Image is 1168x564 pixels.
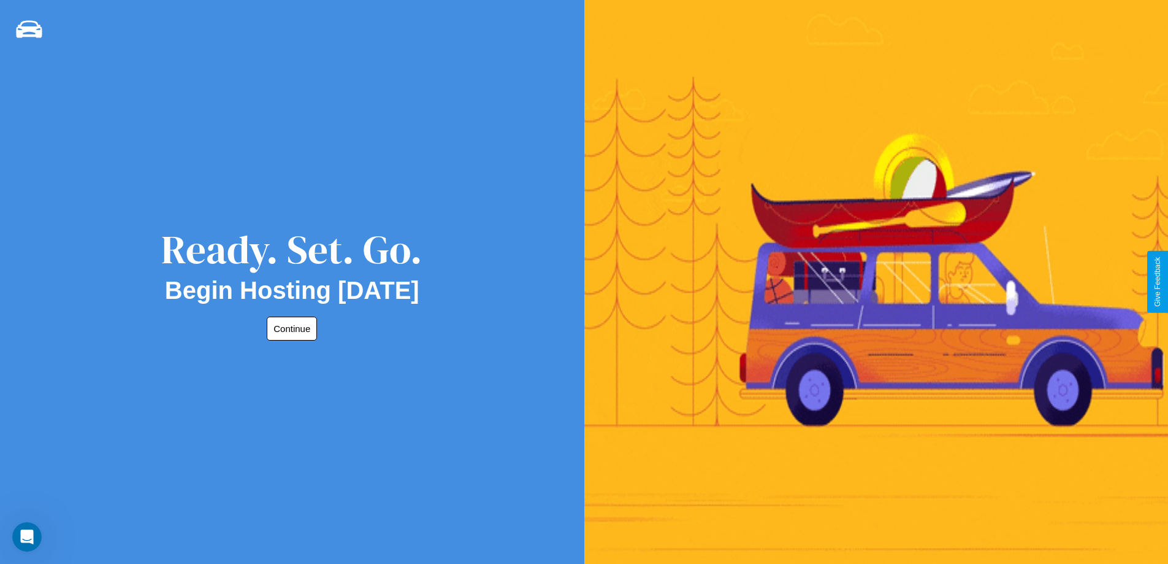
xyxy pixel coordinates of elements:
iframe: Intercom live chat [12,522,42,552]
div: Ready. Set. Go. [161,222,422,277]
button: Continue [267,317,317,341]
h2: Begin Hosting [DATE] [165,277,419,304]
div: Give Feedback [1153,257,1162,307]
